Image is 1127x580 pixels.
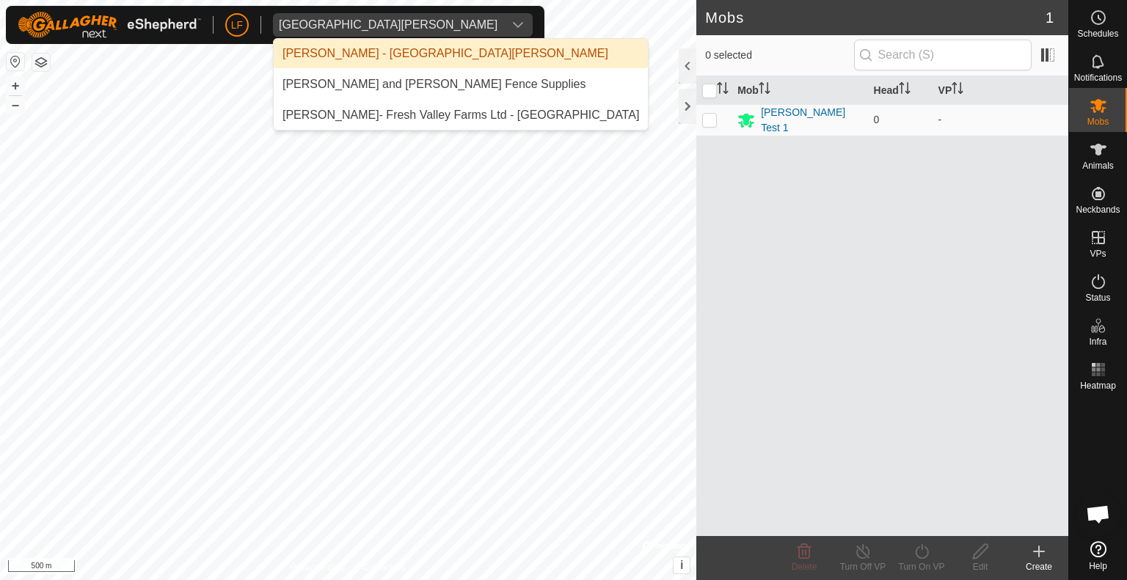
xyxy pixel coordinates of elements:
[282,45,608,62] div: [PERSON_NAME] - [GEOGRAPHIC_DATA][PERSON_NAME]
[1069,535,1127,576] a: Help
[761,105,861,136] div: [PERSON_NAME] Test 1
[273,13,503,37] span: East Wendland
[282,106,639,124] div: [PERSON_NAME]- Fresh Valley Farms Ltd - [GEOGRAPHIC_DATA]
[892,560,951,573] div: Turn On VP
[1087,117,1109,126] span: Mobs
[18,12,201,38] img: Gallagher Logo
[1010,560,1068,573] div: Create
[1077,29,1118,38] span: Schedules
[362,561,406,574] a: Contact Us
[705,9,1046,26] h2: Mobs
[1076,492,1120,536] div: Open chat
[854,40,1032,70] input: Search (S)
[231,18,243,33] span: LF
[674,557,690,573] button: i
[7,53,24,70] button: Reset Map
[1046,7,1054,29] span: 1
[868,76,933,105] th: Head
[7,96,24,114] button: –
[1090,249,1106,258] span: VPs
[274,100,648,130] li: Mountainview
[1080,381,1116,390] span: Heatmap
[1082,161,1114,170] span: Animals
[1089,562,1107,570] span: Help
[1085,293,1110,302] span: Status
[291,561,346,574] a: Privacy Policy
[933,104,1068,136] td: -
[279,19,497,31] div: [GEOGRAPHIC_DATA][PERSON_NAME]
[1076,205,1120,214] span: Neckbands
[732,76,867,105] th: Mob
[1089,337,1106,346] span: Infra
[503,13,533,37] div: dropdown trigger
[282,76,586,93] div: [PERSON_NAME] and [PERSON_NAME] Fence Supplies
[274,39,648,130] ul: Option List
[7,77,24,95] button: +
[1074,73,1122,82] span: Notifications
[874,114,880,125] span: 0
[759,84,770,96] p-sorticon: Activate to sort
[32,54,50,71] button: Map Layers
[951,560,1010,573] div: Edit
[274,70,648,99] li: Okanagan Fence Supplies
[680,559,683,571] span: i
[952,84,963,96] p-sorticon: Activate to sort
[933,76,1068,105] th: VP
[792,562,817,572] span: Delete
[705,48,853,63] span: 0 selected
[899,84,911,96] p-sorticon: Activate to sort
[834,560,892,573] div: Turn Off VP
[274,39,648,68] li: East Wendland
[717,84,729,96] p-sorticon: Activate to sort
